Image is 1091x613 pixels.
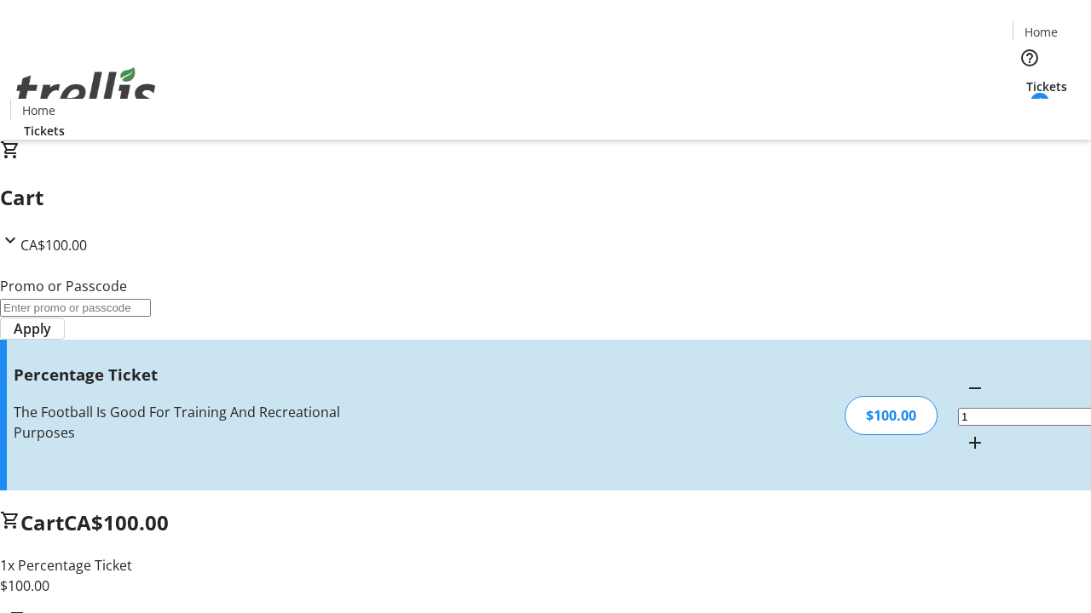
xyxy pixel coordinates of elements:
a: Tickets [10,122,78,140]
span: Tickets [1026,77,1067,95]
a: Home [1013,23,1068,41]
button: Cart [1013,95,1047,129]
span: Tickets [24,122,65,140]
a: Home [11,101,66,119]
button: Increment by one [958,426,992,460]
span: CA$100.00 [20,236,87,255]
div: The Football Is Good For Training And Recreational Purposes [14,402,386,443]
button: Help [1013,41,1047,75]
h3: Percentage Ticket [14,363,386,387]
a: Tickets [1013,77,1081,95]
span: Home [1025,23,1058,41]
span: Apply [14,318,51,339]
div: $100.00 [845,396,938,435]
span: Home [22,101,55,119]
button: Decrement by one [958,371,992,405]
img: Orient E2E Organization X98CQlsnYv's Logo [10,49,162,134]
span: CA$100.00 [64,508,169,536]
